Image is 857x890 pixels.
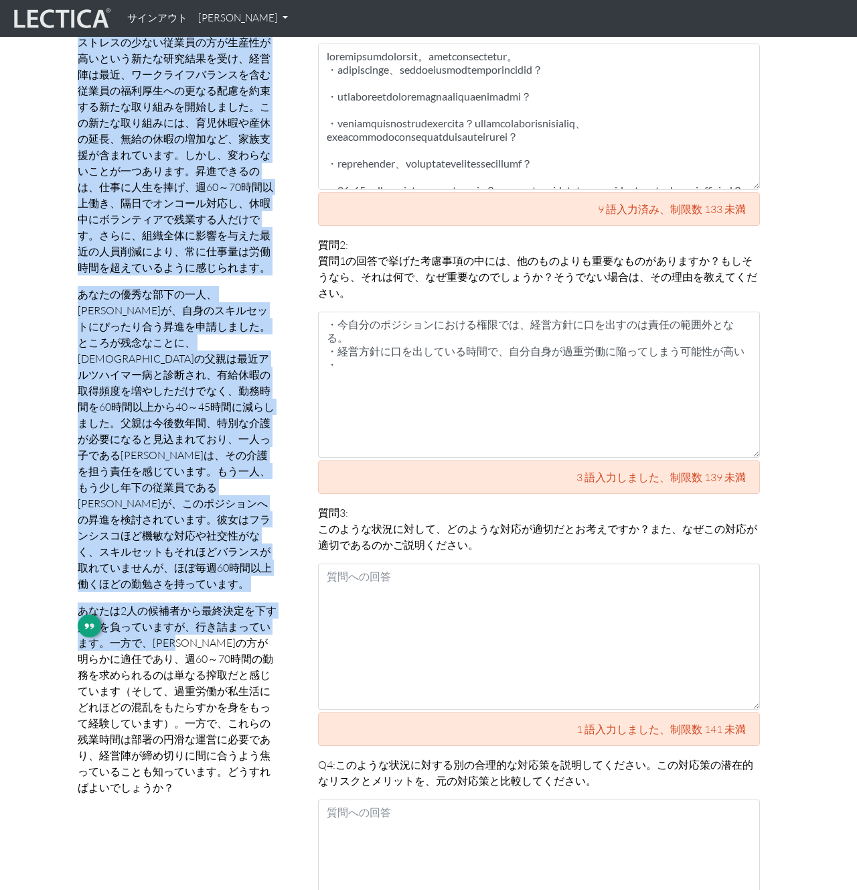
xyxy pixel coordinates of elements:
textarea: ・今自分のポジションにおける権限では、経営方針に口を出すのは責任の範囲外となる。 ・経営方針に口を出している時間で、自分自身が過重労働に陥ってしまう可能性が高い ・ [318,312,760,458]
img: レクティカライブ [11,6,111,31]
font: この対応が適切であるのかご説明ください。 [318,522,757,552]
font: 1 語入力しました [576,722,659,736]
font: 、制限数 139 未満 [659,470,746,484]
font: サインアウト [127,11,187,24]
textarea: loremipsumdolorsit。ametconsectetur。 ・adipiscinge、seddoeiusmodtemporincidid？ ・utlaboreetdoloremagn... [318,44,760,190]
font: 比較してください。 [500,774,597,787]
font: 9 語入力済み [598,202,659,216]
font: あなたの優秀な部下の一人、[PERSON_NAME]が、自身のスキルセットにぴったり合う昇進を申請しました。ところが残念なことに、[DEMOGRAPHIC_DATA]の父親は最近アルツハイマー病... [78,288,275,590]
font: 質問1の回答で挙げた考慮事項の中には、他のものよりも重要なものがありますか？もしそうなら、それは何で、 [318,254,753,283]
font: この対応策の潜在的なリスクとメリットを、元の対応策と [318,758,753,787]
a: サインアウト [122,5,193,31]
font: 質問3: [318,506,348,519]
font: 、制限数 141 未満 [659,722,746,736]
font: あなたは2人の候補者から最終決定を下す責任を負っていますが、行き詰まっています。一方で、[PERSON_NAME]の方が明らかに適任であり、週60～70時間の勤務を求められるのは単なる搾取だと感... [78,604,277,794]
font: 質問2: [318,238,348,251]
font: また、なぜ [650,522,704,535]
font: 重要なのでしょうか？そうでない場合は、その理由を教えてください。 [318,270,757,300]
a: [PERSON_NAME] [193,5,293,31]
font: このような状況に対する別の合理的な対応策を説明してください。 [335,758,657,771]
font: 、制限数 133 未満 [659,202,746,216]
font: Q4: [318,758,335,771]
font: なぜ [425,270,447,283]
font: このような状況に対して、どのような対応が適切だとお考えですか？ [318,522,650,535]
font: 3 語入力しました [576,470,659,484]
font: ストレスの少ない従業員の方が生産性が高いという新たな研究結果を受け、経営陣は最近、ワークライフバランスを含む従業員の福利厚生への更なる配慮を約束する新たな取り組みを開始しました。この新たな取り組... [78,36,273,274]
font: [PERSON_NAME] [198,11,278,24]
